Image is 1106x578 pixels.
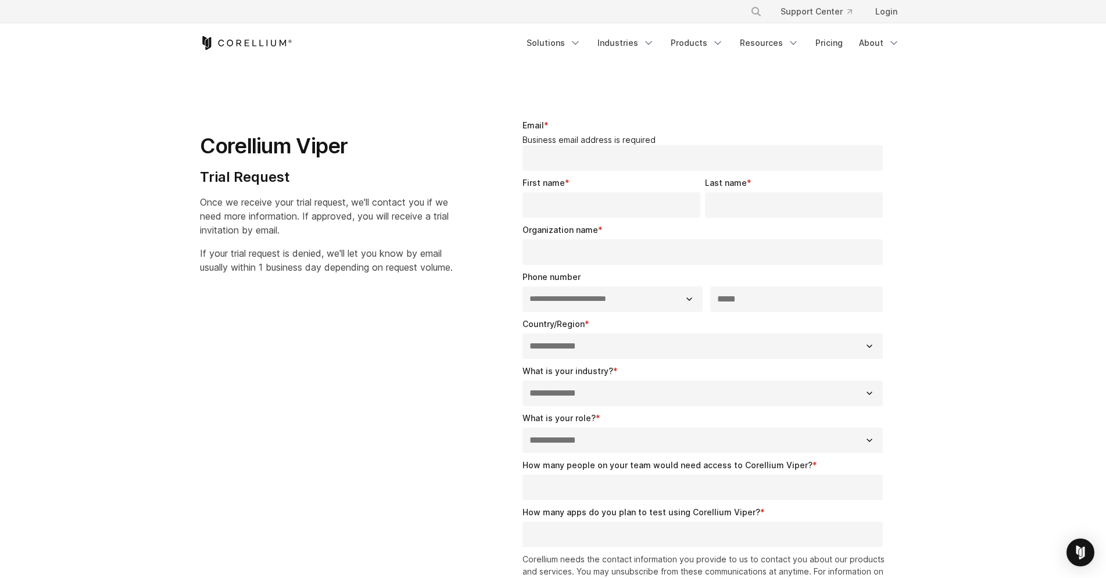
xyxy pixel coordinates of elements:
a: Login [866,1,907,22]
span: Phone number [522,272,581,282]
a: About [852,33,907,53]
div: Navigation Menu [736,1,907,22]
a: Support Center [771,1,861,22]
a: Industries [590,33,661,53]
a: Solutions [520,33,588,53]
h1: Corellium Viper [200,133,453,159]
button: Search [746,1,767,22]
span: Organization name [522,225,598,235]
a: Products [664,33,731,53]
span: What is your role? [522,413,596,423]
span: Last name [705,178,747,188]
span: Email [522,120,544,130]
a: Corellium Home [200,36,292,50]
a: Pricing [808,33,850,53]
span: If your trial request is denied, we'll let you know by email usually within 1 business day depend... [200,247,453,273]
legend: Business email address is required [522,135,888,145]
span: How many apps do you plan to test using Corellium Viper? [522,507,760,517]
div: Open Intercom Messenger [1066,538,1094,566]
div: Navigation Menu [520,33,907,53]
span: How many people on your team would need access to Corellium Viper? [522,460,813,470]
span: First name [522,178,565,188]
h4: Trial Request [200,168,453,186]
a: Resources [733,33,806,53]
span: Country/Region [522,319,585,329]
span: What is your industry? [522,366,613,376]
span: Once we receive your trial request, we'll contact you if we need more information. If approved, y... [200,196,449,236]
